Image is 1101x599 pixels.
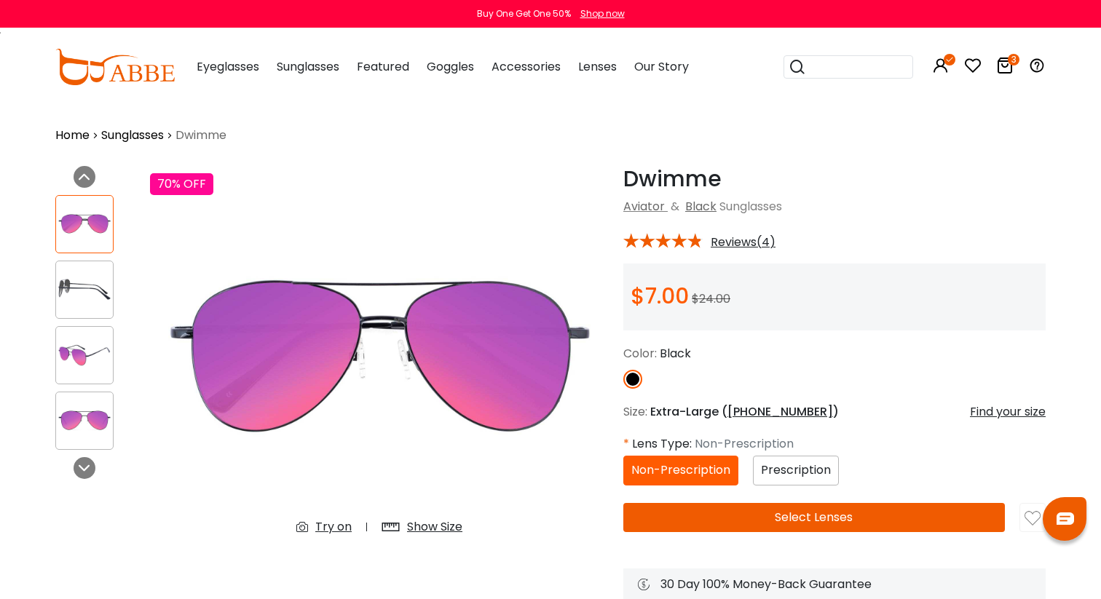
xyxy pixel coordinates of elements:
[56,406,113,435] img: Dwimme Black Metal SpringHinges , Sunglasses , NosePads Frames from ABBE Glasses
[56,275,113,304] img: Dwimme Black Metal SpringHinges , Sunglasses , NosePads Frames from ABBE Glasses
[578,58,617,75] span: Lenses
[150,173,213,195] div: 70% OFF
[970,403,1046,421] div: Find your size
[56,341,113,369] img: Dwimme Black Metal SpringHinges , Sunglasses , NosePads Frames from ABBE Glasses
[632,435,692,452] span: Lens Type:
[650,403,839,420] span: Extra-Large ( )
[1025,510,1041,526] img: like
[477,7,571,20] div: Buy One Get One 50%
[175,127,226,144] span: Dwimme
[315,518,352,536] div: Try on
[623,345,657,362] span: Color:
[695,435,794,452] span: Non-Prescription
[1057,512,1074,525] img: chat
[55,49,175,85] img: abbeglasses.com
[623,403,647,420] span: Size:
[623,503,1005,532] button: Select Lenses
[357,58,409,75] span: Featured
[996,60,1014,76] a: 3
[197,58,259,75] span: Eyeglasses
[277,58,339,75] span: Sunglasses
[150,166,609,548] img: Dwimme Black Metal SpringHinges , Sunglasses , NosePads Frames from ABBE Glasses
[631,461,730,478] span: Non-Prescription
[55,127,90,144] a: Home
[692,290,730,307] span: $24.00
[573,7,625,20] a: Shop now
[638,576,1031,593] div: 30 Day 100% Money-Back Guarantee
[623,166,1046,192] h1: Dwimme
[711,236,776,249] span: Reviews(4)
[56,210,113,238] img: Dwimme Black Metal SpringHinges , Sunglasses , NosePads Frames from ABBE Glasses
[427,58,474,75] span: Goggles
[623,198,665,215] a: Aviator
[660,345,691,362] span: Black
[727,403,833,420] span: [PHONE_NUMBER]
[580,7,625,20] div: Shop now
[631,280,689,312] span: $7.00
[685,198,717,215] a: Black
[407,518,462,536] div: Show Size
[492,58,561,75] span: Accessories
[761,461,831,478] span: Prescription
[101,127,164,144] a: Sunglasses
[668,198,682,215] span: &
[634,58,689,75] span: Our Story
[1008,54,1019,66] i: 3
[719,198,782,215] span: Sunglasses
